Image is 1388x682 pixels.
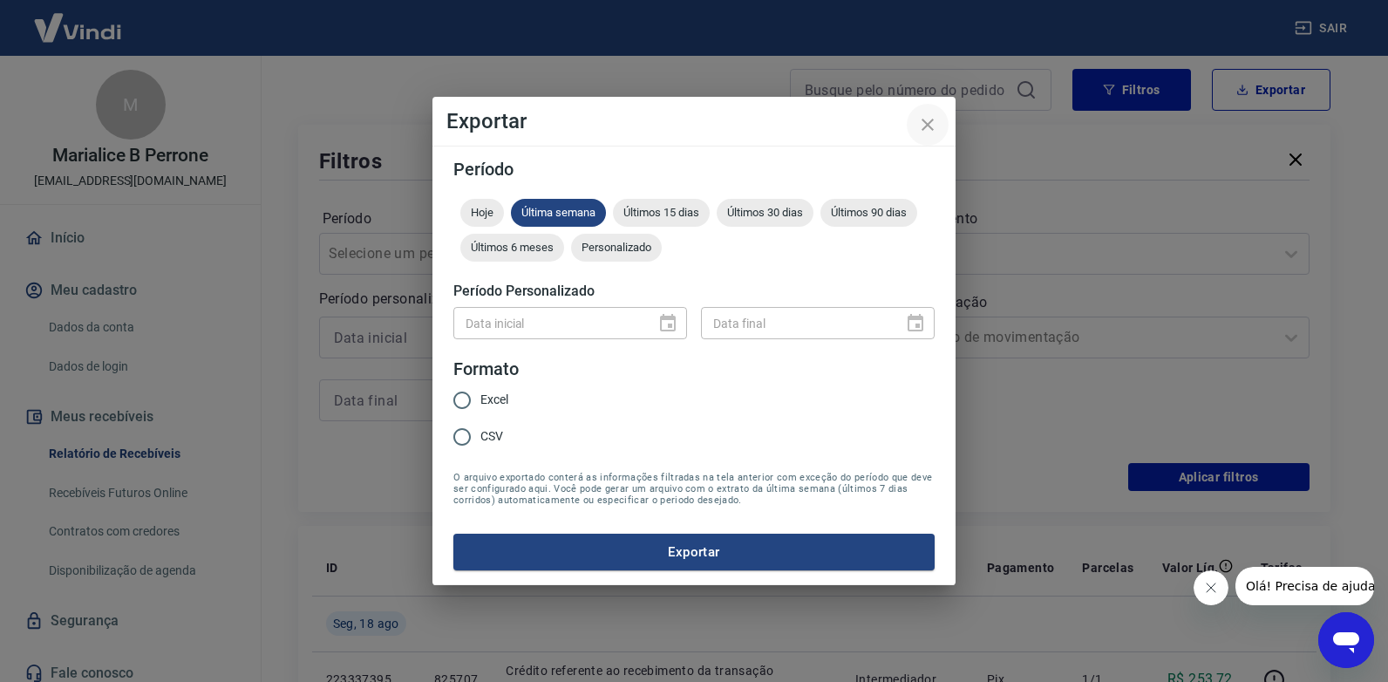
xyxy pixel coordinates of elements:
div: Últimos 6 meses [460,234,564,262]
div: Últimos 90 dias [820,199,917,227]
span: O arquivo exportado conterá as informações filtradas na tela anterior com exceção do período que ... [453,472,935,506]
span: CSV [480,427,503,446]
span: Personalizado [571,241,662,254]
div: Últimos 30 dias [717,199,813,227]
div: Última semana [511,199,606,227]
legend: Formato [453,357,519,382]
span: Últimos 30 dias [717,206,813,219]
input: DD/MM/YYYY [701,307,891,339]
span: Hoje [460,206,504,219]
span: Última semana [511,206,606,219]
span: Excel [480,391,508,409]
span: Últimos 15 dias [613,206,710,219]
span: Olá! Precisa de ajuda? [10,12,146,26]
iframe: Fechar mensagem [1194,570,1228,605]
button: Exportar [453,534,935,570]
iframe: Mensagem da empresa [1235,567,1374,605]
div: Hoje [460,199,504,227]
input: DD/MM/YYYY [453,307,643,339]
div: Últimos 15 dias [613,199,710,227]
h5: Período Personalizado [453,283,935,300]
h5: Período [453,160,935,178]
span: Últimos 6 meses [460,241,564,254]
button: close [907,104,949,146]
span: Últimos 90 dias [820,206,917,219]
div: Personalizado [571,234,662,262]
iframe: Botão para abrir a janela de mensagens [1318,612,1374,668]
h4: Exportar [446,111,942,132]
